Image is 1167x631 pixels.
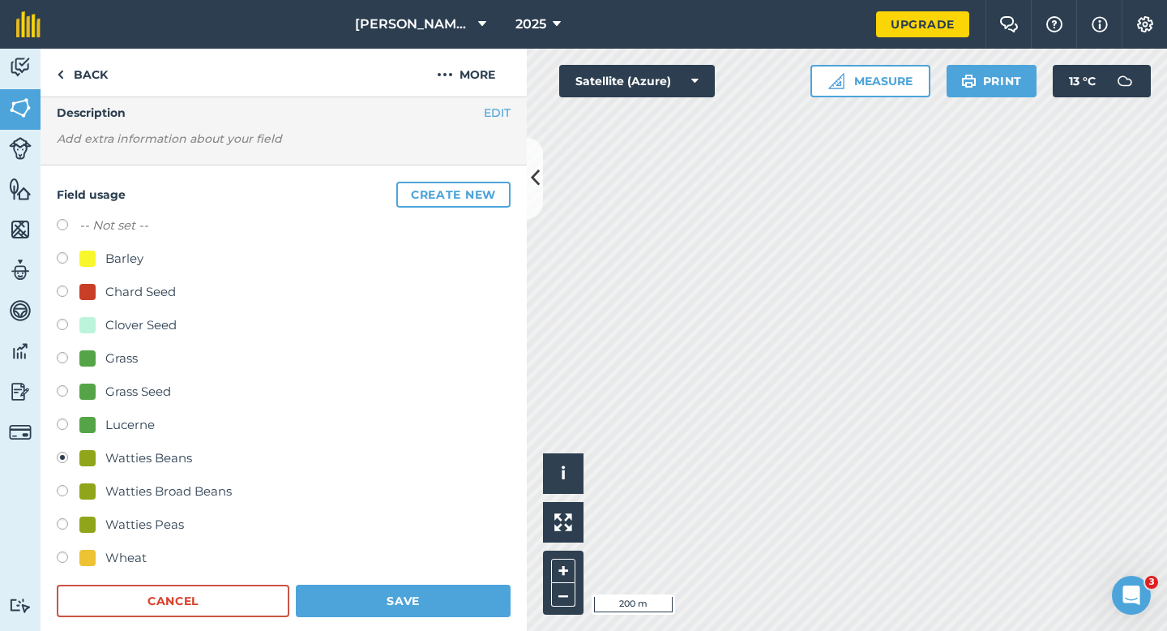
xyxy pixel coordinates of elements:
span: i [561,463,566,483]
div: Clover Seed [105,315,177,335]
button: More [405,49,527,97]
img: svg+xml;base64,PD94bWwgdmVyc2lvbj0iMS4wIiBlbmNvZGluZz0idXRmLTgiPz4KPCEtLSBHZW5lcmF0b3I6IEFkb2JlIE... [9,339,32,363]
img: fieldmargin Logo [16,11,41,37]
button: Cancel [57,585,289,617]
img: svg+xml;base64,PHN2ZyB4bWxucz0iaHR0cDovL3d3dy53My5vcmcvMjAwMC9zdmciIHdpZHRoPSIyMCIgaGVpZ2h0PSIyNC... [437,65,453,84]
span: 13 ° C [1069,65,1096,97]
button: Save [296,585,511,617]
img: svg+xml;base64,PD94bWwgdmVyc2lvbj0iMS4wIiBlbmNvZGluZz0idXRmLTgiPz4KPCEtLSBHZW5lcmF0b3I6IEFkb2JlIE... [9,598,32,613]
img: svg+xml;base64,PD94bWwgdmVyc2lvbj0iMS4wIiBlbmNvZGluZz0idXRmLTgiPz4KPCEtLSBHZW5lcmF0b3I6IEFkb2JlIE... [1109,65,1141,97]
div: Grass [105,349,138,368]
button: EDIT [484,104,511,122]
img: Two speech bubbles overlapping with the left bubble in the forefront [999,16,1019,32]
img: svg+xml;base64,PD94bWwgdmVyc2lvbj0iMS4wIiBlbmNvZGluZz0idXRmLTgiPz4KPCEtLSBHZW5lcmF0b3I6IEFkb2JlIE... [9,137,32,160]
img: svg+xml;base64,PHN2ZyB4bWxucz0iaHR0cDovL3d3dy53My5vcmcvMjAwMC9zdmciIHdpZHRoPSI1NiIgaGVpZ2h0PSI2MC... [9,177,32,201]
label: -- Not set -- [79,216,148,235]
a: Back [41,49,124,97]
button: Satellite (Azure) [559,65,715,97]
img: svg+xml;base64,PHN2ZyB4bWxucz0iaHR0cDovL3d3dy53My5vcmcvMjAwMC9zdmciIHdpZHRoPSI1NiIgaGVpZ2h0PSI2MC... [9,96,32,120]
button: Create new [396,182,511,208]
img: A cog icon [1135,16,1155,32]
div: Barley [105,249,143,268]
span: [PERSON_NAME] Farming LTD [355,15,472,34]
img: svg+xml;base64,PD94bWwgdmVyc2lvbj0iMS4wIiBlbmNvZGluZz0idXRmLTgiPz4KPCEtLSBHZW5lcmF0b3I6IEFkb2JlIE... [9,298,32,323]
button: Measure [810,65,930,97]
em: Add extra information about your field [57,131,282,146]
img: svg+xml;base64,PD94bWwgdmVyc2lvbj0iMS4wIiBlbmNvZGluZz0idXRmLTgiPz4KPCEtLSBHZW5lcmF0b3I6IEFkb2JlIE... [9,258,32,282]
img: svg+xml;base64,PD94bWwgdmVyc2lvbj0iMS4wIiBlbmNvZGluZz0idXRmLTgiPz4KPCEtLSBHZW5lcmF0b3I6IEFkb2JlIE... [9,380,32,404]
img: A question mark icon [1045,16,1064,32]
a: Upgrade [876,11,969,37]
span: 2025 [515,15,546,34]
div: Lucerne [105,415,155,435]
img: svg+xml;base64,PHN2ZyB4bWxucz0iaHR0cDovL3d3dy53My5vcmcvMjAwMC9zdmciIHdpZHRoPSIxNyIgaGVpZ2h0PSIxNy... [1092,15,1108,34]
div: Wheat [105,548,147,568]
button: + [551,559,575,583]
div: Watties Peas [105,515,184,534]
img: svg+xml;base64,PHN2ZyB4bWxucz0iaHR0cDovL3d3dy53My5vcmcvMjAwMC9zdmciIHdpZHRoPSI5IiBoZWlnaHQ9IjI0Ii... [57,65,64,84]
img: svg+xml;base64,PHN2ZyB4bWxucz0iaHR0cDovL3d3dy53My5vcmcvMjAwMC9zdmciIHdpZHRoPSIxOSIgaGVpZ2h0PSIyNC... [961,71,977,91]
button: Print [947,65,1037,97]
button: 13 °C [1053,65,1151,97]
img: Ruler icon [828,73,844,89]
div: Grass Seed [105,382,171,401]
iframe: Intercom live chat [1112,576,1151,615]
img: Four arrows, one pointing top left, one top right, one bottom right and the last bottom left [554,513,572,531]
button: i [543,453,583,494]
img: svg+xml;base64,PD94bWwgdmVyc2lvbj0iMS4wIiBlbmNvZGluZz0idXRmLTgiPz4KPCEtLSBHZW5lcmF0b3I6IEFkb2JlIE... [9,421,32,444]
div: Watties Broad Beans [105,482,232,501]
h4: Field usage [57,182,511,208]
div: Chard Seed [105,282,176,302]
button: – [551,583,575,607]
h4: Description [57,104,511,122]
span: 3 [1145,576,1158,589]
div: Watties Beans [105,449,192,468]
img: svg+xml;base64,PHN2ZyB4bWxucz0iaHR0cDovL3d3dy53My5vcmcvMjAwMC9zdmciIHdpZHRoPSI1NiIgaGVpZ2h0PSI2MC... [9,217,32,242]
img: svg+xml;base64,PD94bWwgdmVyc2lvbj0iMS4wIiBlbmNvZGluZz0idXRmLTgiPz4KPCEtLSBHZW5lcmF0b3I6IEFkb2JlIE... [9,55,32,79]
